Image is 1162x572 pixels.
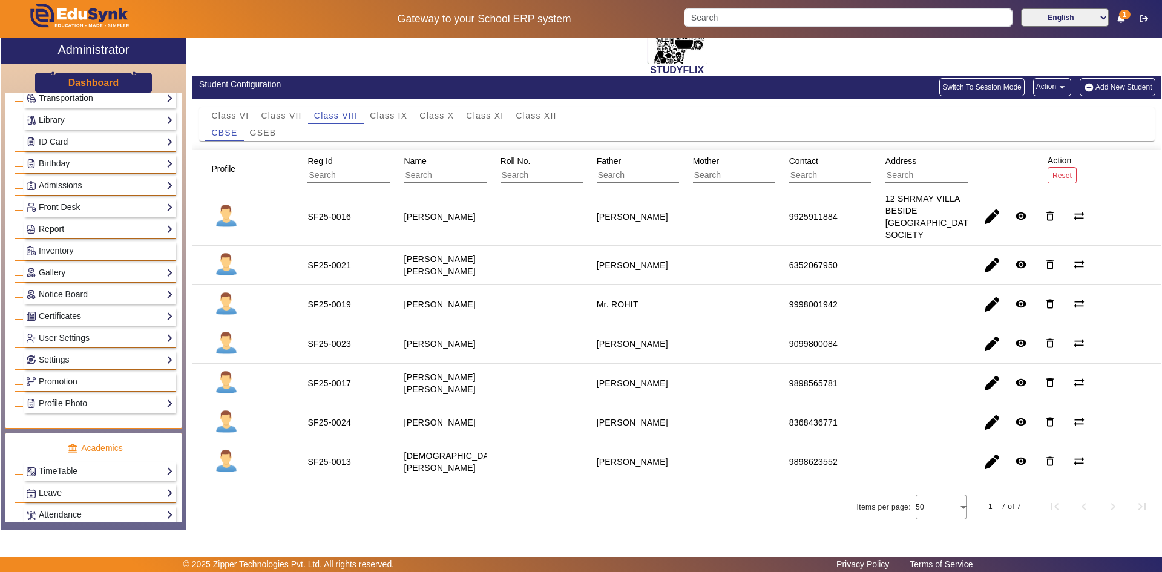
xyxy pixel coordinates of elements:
div: Student Configuration [199,78,671,91]
button: Previous page [1069,492,1098,521]
div: SF25-0013 [307,456,351,468]
span: Reg Id [307,156,332,166]
button: Last page [1128,492,1157,521]
mat-icon: remove_red_eye [1015,210,1027,222]
button: Action [1033,78,1071,96]
mat-icon: delete_outline [1044,258,1056,271]
mat-icon: sync_alt [1073,376,1085,389]
div: SF25-0017 [307,377,351,389]
div: 12 SHRMAY VILLA BESIDE [GEOGRAPHIC_DATA] SOCIETY [885,192,976,241]
div: [PERSON_NAME] [597,338,668,350]
a: Inventory [26,244,173,258]
div: Father [592,150,720,188]
mat-icon: remove_red_eye [1015,455,1027,467]
div: SF25-0021 [307,259,351,271]
staff-with-status: [PERSON_NAME] [PERSON_NAME] [404,372,476,394]
mat-icon: remove_red_eye [1015,258,1027,271]
a: Privacy Policy [830,556,895,572]
mat-icon: remove_red_eye [1015,298,1027,310]
span: Contact [789,156,818,166]
mat-icon: delete_outline [1044,298,1056,310]
div: [PERSON_NAME] [597,456,668,468]
button: Reset [1048,167,1077,183]
p: Academics [15,442,176,455]
span: Profile [211,164,235,174]
mat-icon: arrow_drop_down [1056,81,1068,93]
img: profile.png [211,407,241,438]
mat-icon: delete_outline [1044,376,1056,389]
mat-icon: sync_alt [1073,337,1085,349]
div: Roll No. [496,150,624,188]
a: Promotion [26,375,173,389]
staff-with-status: [PERSON_NAME] [404,339,476,349]
span: Promotion [39,376,77,386]
span: Roll No. [501,156,531,166]
span: Father [597,156,621,166]
img: profile.png [211,202,241,232]
mat-icon: delete_outline [1044,337,1056,349]
mat-icon: sync_alt [1073,258,1085,271]
div: [PERSON_NAME] [597,416,668,429]
staff-with-status: [PERSON_NAME] [404,418,476,427]
a: Administrator [1,38,186,64]
img: profile.png [211,447,241,477]
img: academic.png [67,443,78,454]
mat-icon: sync_alt [1073,416,1085,428]
div: 9898623552 [789,456,838,468]
div: SF25-0016 [307,211,351,223]
div: Reg Id [303,150,431,188]
div: [PERSON_NAME] [597,259,668,271]
div: Action [1043,150,1081,188]
mat-icon: sync_alt [1073,298,1085,310]
div: 9099800084 [789,338,838,350]
div: SF25-0019 [307,298,351,311]
mat-icon: delete_outline [1044,210,1056,222]
input: Search [693,168,801,183]
input: Search [885,168,994,183]
span: Mother [693,156,720,166]
staff-with-status: [PERSON_NAME] [PERSON_NAME] [404,254,476,276]
div: 9925911884 [789,211,838,223]
img: profile.png [211,368,241,398]
mat-icon: delete_outline [1044,455,1056,467]
div: [PERSON_NAME] [597,377,668,389]
h3: Dashboard [68,77,119,88]
span: Name [404,156,427,166]
span: Class VIII [314,111,358,120]
h2: Administrator [58,42,130,57]
mat-icon: remove_red_eye [1015,376,1027,389]
button: Add New Student [1080,78,1155,96]
h2: STUDYFLIX [192,64,1161,76]
span: Class VII [261,111,302,120]
div: 9998001942 [789,298,838,311]
span: Class IX [370,111,407,120]
div: 1 – 7 of 7 [988,501,1021,513]
img: Branchoperations.png [27,377,36,386]
staff-with-status: [PERSON_NAME] [404,212,476,222]
span: Class X [419,111,454,120]
div: Profile [207,158,251,180]
mat-icon: sync_alt [1073,455,1085,467]
span: Address [885,156,916,166]
mat-icon: delete_outline [1044,416,1056,428]
div: SF25-0023 [307,338,351,350]
img: profile.png [211,289,241,320]
span: CBSE [211,128,237,137]
input: Search [789,168,898,183]
input: Search [404,168,513,183]
span: Inventory [39,246,74,255]
h5: Gateway to your School ERP system [297,13,671,25]
span: Class XII [516,111,556,120]
div: 9898565781 [789,377,838,389]
button: Switch To Session Mode [939,78,1025,96]
div: SF25-0024 [307,416,351,429]
input: Search [597,168,705,183]
span: Class XI [466,111,504,120]
div: Items per page: [857,501,911,513]
div: [PERSON_NAME] [597,211,668,223]
div: Mother [689,150,816,188]
mat-icon: remove_red_eye [1015,337,1027,349]
div: Contact [785,150,913,188]
input: Search [684,8,1012,27]
img: add-new-student.png [1083,82,1095,93]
